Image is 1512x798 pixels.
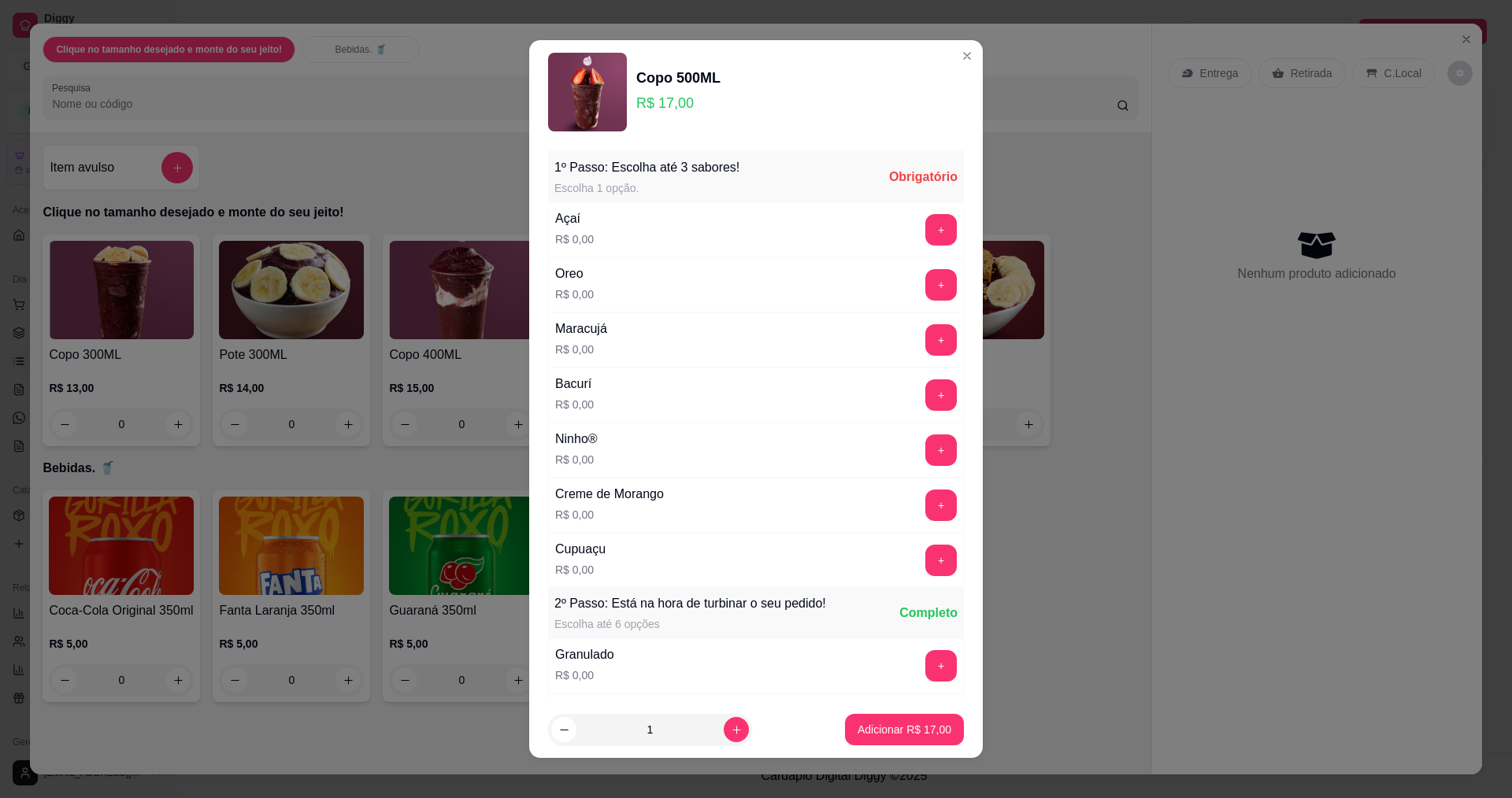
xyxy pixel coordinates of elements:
button: add [925,490,957,521]
p: R$ 0,00 [555,286,594,302]
div: 2º Passo: Está na hora de turbinar o seu pedido! [554,594,826,613]
div: 1º Passo: Escolha até 3 sabores! [554,158,739,177]
div: Completo [899,604,958,623]
img: product-image [548,53,627,131]
div: Açaí [555,209,594,228]
div: Escolha até 6 opções [554,616,826,632]
p: R$ 0,00 [555,667,614,683]
button: add [925,545,957,576]
button: increase-product-quantity [724,717,749,742]
p: R$ 0,00 [555,452,598,467]
button: decrease-product-quantity [551,717,576,742]
p: R$ 0,00 [555,342,607,357]
div: Creme de Morango [555,485,664,504]
button: Close [954,43,980,68]
div: Oreo [555,264,594,283]
button: Adicionar R$ 17,00 [845,714,964,745]
button: add [925,379,957,411]
div: Morango [555,700,605,719]
p: R$ 0,00 [555,562,606,578]
div: Maracujá [555,320,607,338]
p: R$ 0,00 [555,507,664,523]
button: add [925,269,957,301]
p: R$ 0,00 [555,231,594,247]
div: Bacurí [555,375,594,393]
div: Granulado [555,645,614,664]
button: add [925,214,957,246]
div: Escolha 1 opção. [554,180,739,196]
div: Cupuaçu [555,540,606,559]
button: add [925,650,957,682]
button: add [925,434,957,466]
p: R$ 17,00 [636,92,721,114]
p: R$ 0,00 [555,397,594,412]
div: Obrigatório [889,168,958,187]
div: Ninho® [555,430,598,449]
p: Adicionar R$ 17,00 [858,722,951,737]
button: add [925,324,957,356]
div: Copo 500ML [636,67,721,89]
